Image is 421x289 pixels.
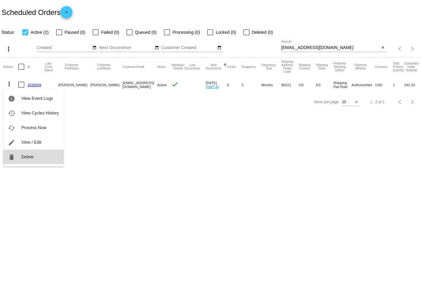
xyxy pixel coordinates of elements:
[21,154,34,159] span: Delete
[8,124,15,132] mat-icon: cached
[8,153,15,161] mat-icon: delete
[8,110,15,117] mat-icon: history
[21,140,41,145] span: View / Edit
[21,111,59,115] span: View Cycles History
[8,95,15,102] mat-icon: info
[8,139,15,146] mat-icon: edit
[21,96,53,101] span: View Event Logs
[21,125,46,130] span: Process Now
